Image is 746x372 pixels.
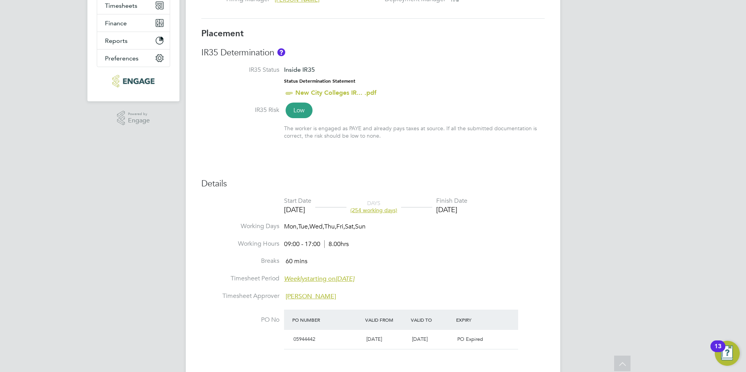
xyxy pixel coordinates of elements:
[117,111,150,126] a: Powered byEngage
[295,89,377,96] a: New City Colleges IR... .pdf
[714,346,721,356] div: 13
[128,111,150,117] span: Powered by
[350,207,397,214] span: (254 working days)
[201,257,279,265] label: Breaks
[298,223,309,230] span: Tue,
[105,19,127,27] span: Finance
[201,66,279,74] label: IR35 Status
[293,336,315,342] span: 05944442
[105,55,139,62] span: Preferences
[284,275,305,283] em: Weekly
[324,240,349,248] span: 8.00hrs
[105,2,137,9] span: Timesheets
[286,292,336,300] span: [PERSON_NAME]
[105,37,128,44] span: Reports
[97,75,170,87] a: Go to home page
[409,313,455,327] div: Valid To
[201,275,279,283] label: Timesheet Period
[336,223,345,230] span: Fri,
[436,205,467,214] div: [DATE]
[201,316,279,324] label: PO No
[284,66,315,73] span: Inside IR35
[97,32,170,49] button: Reports
[201,222,279,230] label: Working Days
[363,313,409,327] div: Valid From
[436,197,467,205] div: Finish Date
[97,14,170,32] button: Finance
[128,117,150,124] span: Engage
[97,50,170,67] button: Preferences
[355,223,366,230] span: Sun
[290,313,363,327] div: PO Number
[277,48,285,56] button: About IR35
[284,275,354,283] span: starting on
[284,125,545,139] div: The worker is engaged as PAYE and already pays taxes at source. If all the submitted documentatio...
[201,106,279,114] label: IR35 Risk
[345,223,355,230] span: Sat,
[454,313,500,327] div: Expiry
[284,197,311,205] div: Start Date
[366,336,382,342] span: [DATE]
[286,103,313,118] span: Low
[346,200,401,214] div: DAYS
[286,258,307,266] span: 60 mins
[309,223,324,230] span: Wed,
[201,178,545,190] h3: Details
[284,78,355,84] strong: Status Determination Statement
[201,240,279,248] label: Working Hours
[324,223,336,230] span: Thu,
[284,223,298,230] span: Mon,
[336,275,354,283] em: [DATE]
[284,205,311,214] div: [DATE]
[412,336,428,342] span: [DATE]
[284,240,349,248] div: 09:00 - 17:00
[201,47,545,58] h3: IR35 Determination
[112,75,154,87] img: henry-blue-logo-retina.png
[201,28,244,39] b: Placement
[715,341,740,366] button: Open Resource Center, 13 new notifications
[201,292,279,300] label: Timesheet Approver
[457,336,483,342] span: PO Expired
